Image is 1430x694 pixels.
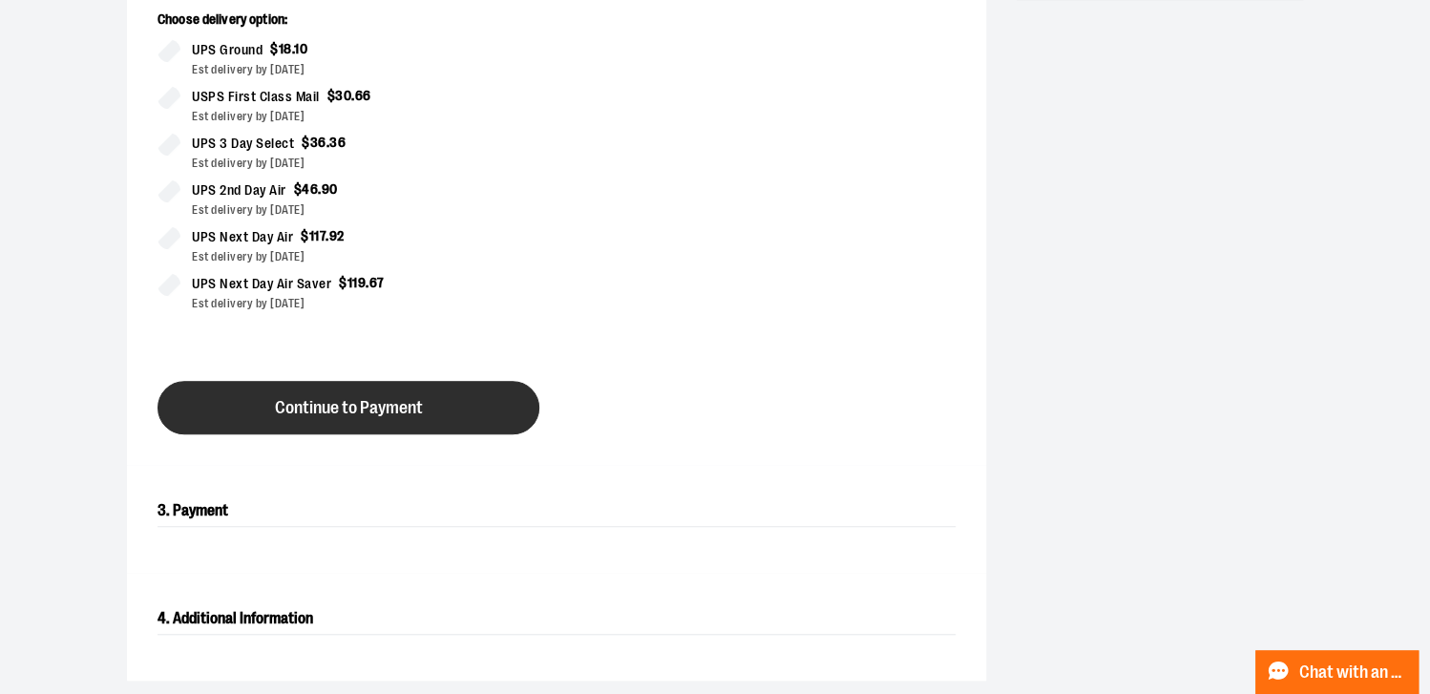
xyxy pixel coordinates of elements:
[327,88,336,103] span: $
[158,603,956,635] h2: 4. Additional Information
[335,88,351,103] span: 30
[158,273,180,296] input: UPS Next Day Air Saver$119.67Est delivery by [DATE]
[158,133,180,156] input: UPS 3 Day Select$36.36Est delivery by [DATE]
[158,495,956,527] h2: 3. Payment
[158,11,541,39] p: Choose delivery option:
[329,135,346,150] span: 36
[301,228,309,243] span: $
[309,228,326,243] span: 117
[322,181,338,197] span: 90
[192,295,541,312] div: Est delivery by [DATE]
[192,226,293,248] span: UPS Next Day Air
[192,108,541,125] div: Est delivery by [DATE]
[326,135,330,150] span: .
[192,248,541,265] div: Est delivery by [DATE]
[1255,650,1419,694] button: Chat with an Expert
[1299,663,1407,682] span: Chat with an Expert
[355,88,371,103] span: 66
[366,275,369,290] span: .
[351,88,355,103] span: .
[318,181,322,197] span: .
[192,86,320,108] span: USPS First Class Mail
[326,228,329,243] span: .
[347,275,367,290] span: 119
[275,399,423,417] span: Continue to Payment
[294,181,303,197] span: $
[158,381,539,434] button: Continue to Payment
[294,41,307,56] span: 10
[158,226,180,249] input: UPS Next Day Air$117.92Est delivery by [DATE]
[192,133,294,155] span: UPS 3 Day Select
[192,155,541,172] div: Est delivery by [DATE]
[339,275,347,290] span: $
[329,228,345,243] span: 92
[279,41,292,56] span: 18
[192,273,331,295] span: UPS Next Day Air Saver
[158,39,180,62] input: UPS Ground$18.10Est delivery by [DATE]
[192,39,263,61] span: UPS Ground
[192,201,541,219] div: Est delivery by [DATE]
[158,179,180,202] input: UPS 2nd Day Air$46.90Est delivery by [DATE]
[302,135,310,150] span: $
[270,41,279,56] span: $
[310,135,326,150] span: 36
[158,86,180,109] input: USPS First Class Mail$30.66Est delivery by [DATE]
[302,181,318,197] span: 46
[292,41,295,56] span: .
[192,61,541,78] div: Est delivery by [DATE]
[192,179,286,201] span: UPS 2nd Day Air
[369,275,385,290] span: 67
